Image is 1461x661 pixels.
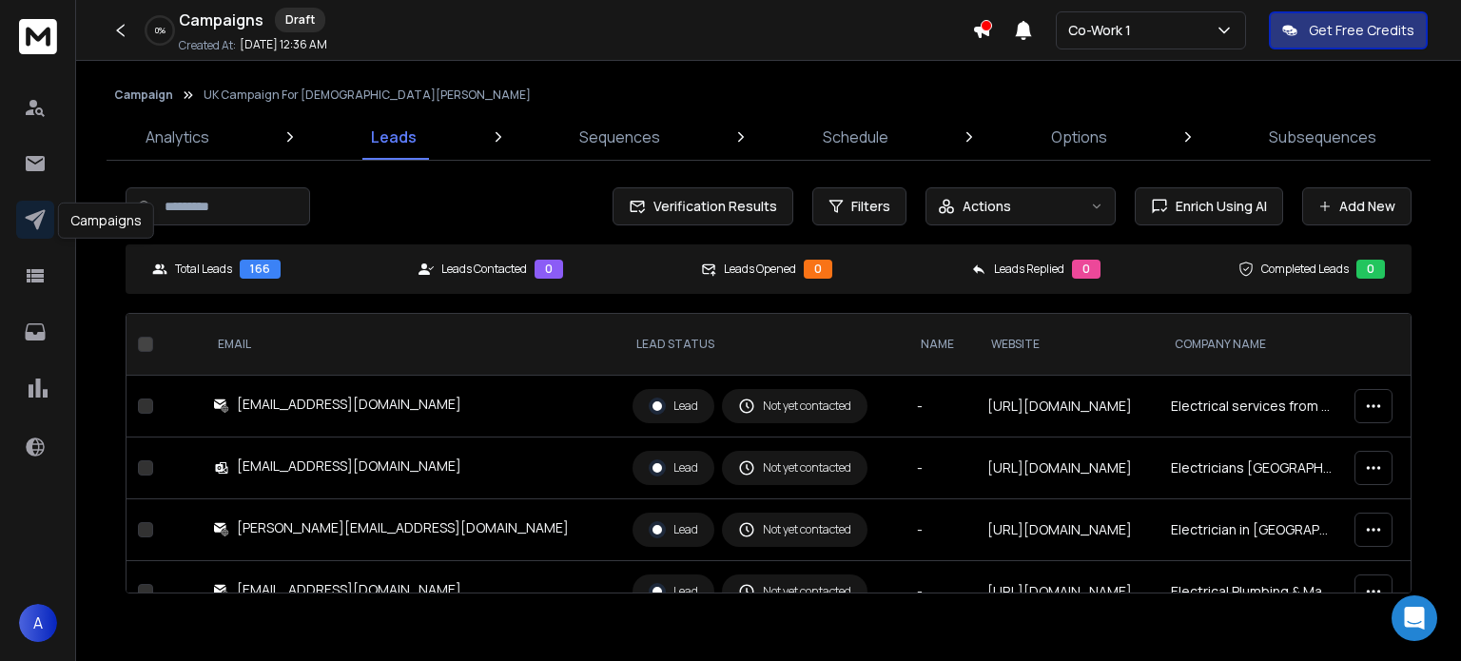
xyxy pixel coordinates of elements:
th: Company Name [1159,314,1343,376]
button: Filters [812,187,906,225]
div: Lead [649,521,698,538]
td: [URL][DOMAIN_NAME] [976,499,1159,561]
th: website [976,314,1159,376]
button: A [19,604,57,642]
p: Leads Replied [994,262,1064,277]
a: Options [1040,114,1119,160]
p: Leads Contacted [441,262,527,277]
div: 0 [1356,260,1385,279]
div: Not yet contacted [738,459,851,476]
button: Add New [1302,187,1412,225]
h1: Campaigns [179,9,263,31]
p: Schedule [823,126,888,148]
p: Created At: [179,38,236,53]
th: LEAD STATUS [621,314,906,376]
a: Schedule [811,114,900,160]
button: Get Free Credits [1269,11,1428,49]
p: [DATE] 12:36 AM [240,37,327,52]
button: Campaign [114,87,173,103]
a: Leads [360,114,428,160]
p: Co-Work 1 [1068,21,1139,40]
a: Sequences [568,114,672,160]
td: - [906,376,976,437]
div: Lead [649,398,698,415]
p: Analytics [146,126,209,148]
div: 0 [804,260,832,279]
a: Analytics [134,114,221,160]
div: Draft [275,8,325,32]
p: Options [1051,126,1107,148]
div: [EMAIL_ADDRESS][DOMAIN_NAME] [237,580,461,599]
td: [URL][DOMAIN_NAME] [976,437,1159,499]
td: - [906,437,976,499]
div: [EMAIL_ADDRESS][DOMAIN_NAME] [237,395,461,414]
div: [PERSON_NAME][EMAIL_ADDRESS][DOMAIN_NAME] [237,518,569,537]
span: Enrich Using AI [1168,197,1267,216]
div: 0 [535,260,563,279]
div: Campaigns [58,203,154,239]
a: Subsequences [1257,114,1388,160]
td: - [906,561,976,623]
span: Verification Results [646,197,777,216]
p: Subsequences [1269,126,1376,148]
p: Sequences [579,126,660,148]
div: Open Intercom Messenger [1392,595,1437,641]
div: Not yet contacted [738,583,851,600]
p: UK Campaign For [DEMOGRAPHIC_DATA][PERSON_NAME] [204,87,531,103]
td: - [906,499,976,561]
div: Lead [649,583,698,600]
div: [EMAIL_ADDRESS][DOMAIN_NAME] [237,457,461,476]
p: Total Leads [175,262,232,277]
p: Leads Opened [724,262,796,277]
div: Not yet contacted [738,521,851,538]
td: [URL][DOMAIN_NAME] [976,561,1159,623]
th: NAME [906,314,976,376]
td: Electrical services from [PERSON_NAME] & Sons Electrical Contractors Ltd [1159,376,1343,437]
td: Electrician in [GEOGRAPHIC_DATA][PERSON_NAME][GEOGRAPHIC_DATA] - Professional Electrician Service... [1159,499,1343,561]
p: Completed Leads [1261,262,1349,277]
span: Filters [851,197,890,216]
th: EMAIL [203,314,620,376]
p: 0 % [155,25,166,36]
button: Verification Results [613,187,793,225]
td: Electricians [GEOGRAPHIC_DATA] | Domestic & commercial electricians Canterbury [1159,437,1343,499]
p: Actions [963,197,1011,216]
p: Leads [371,126,417,148]
td: [URL][DOMAIN_NAME] [976,376,1159,437]
td: Electrical Plumbing & Maintenance [1159,561,1343,623]
div: 166 [240,260,281,279]
div: Lead [649,459,698,476]
button: Enrich Using AI [1135,187,1283,225]
p: Get Free Credits [1309,21,1414,40]
div: Not yet contacted [738,398,851,415]
div: 0 [1072,260,1101,279]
